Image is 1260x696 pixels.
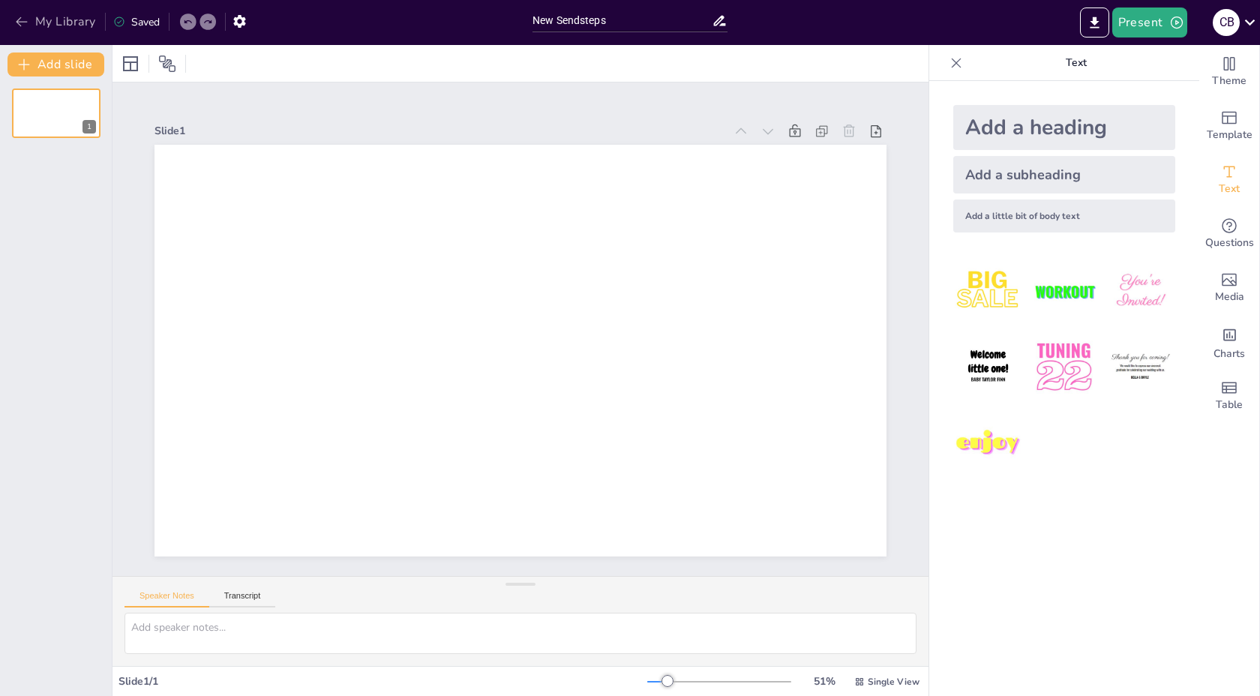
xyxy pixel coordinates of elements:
button: Add slide [7,52,104,76]
div: C B [1213,9,1240,36]
span: Charts [1213,346,1245,362]
p: Text [968,45,1184,81]
div: Add charts and graphs [1199,315,1259,369]
div: Add ready made slides [1199,99,1259,153]
img: 1.jpeg [953,256,1023,326]
div: Add images, graphics, shapes or video [1199,261,1259,315]
img: 6.jpeg [1105,332,1175,402]
img: 3.jpeg [1105,256,1175,326]
img: 7.jpeg [953,409,1023,478]
div: Add a heading [953,105,1175,150]
div: 1 [12,88,100,138]
div: Get real-time input from your audience [1199,207,1259,261]
span: Theme [1212,73,1246,89]
div: Add a little bit of body text [953,199,1175,232]
input: Insert title [532,10,712,31]
div: 51 % [806,674,842,688]
button: My Library [11,10,102,34]
div: Slide 1 [154,124,724,138]
button: Transcript [209,591,276,607]
span: Single View [868,676,919,688]
button: Export to PowerPoint [1080,7,1109,37]
div: Saved [113,15,160,29]
img: 5.jpeg [1029,332,1099,402]
div: 1 [82,120,96,133]
span: Media [1215,289,1244,305]
img: 2.jpeg [1029,256,1099,326]
button: Speaker Notes [124,591,209,607]
span: Questions [1205,235,1254,251]
span: Text [1219,181,1240,197]
div: Slide 1 / 1 [118,674,647,688]
div: Add text boxes [1199,153,1259,207]
div: Change the overall theme [1199,45,1259,99]
div: Add a subheading [953,156,1175,193]
span: Position [158,55,176,73]
img: 4.jpeg [953,332,1023,402]
button: C B [1213,7,1240,37]
div: Add a table [1199,369,1259,423]
div: Layout [118,52,142,76]
span: Table [1216,397,1243,413]
span: Template [1207,127,1252,143]
button: Present [1112,7,1187,37]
